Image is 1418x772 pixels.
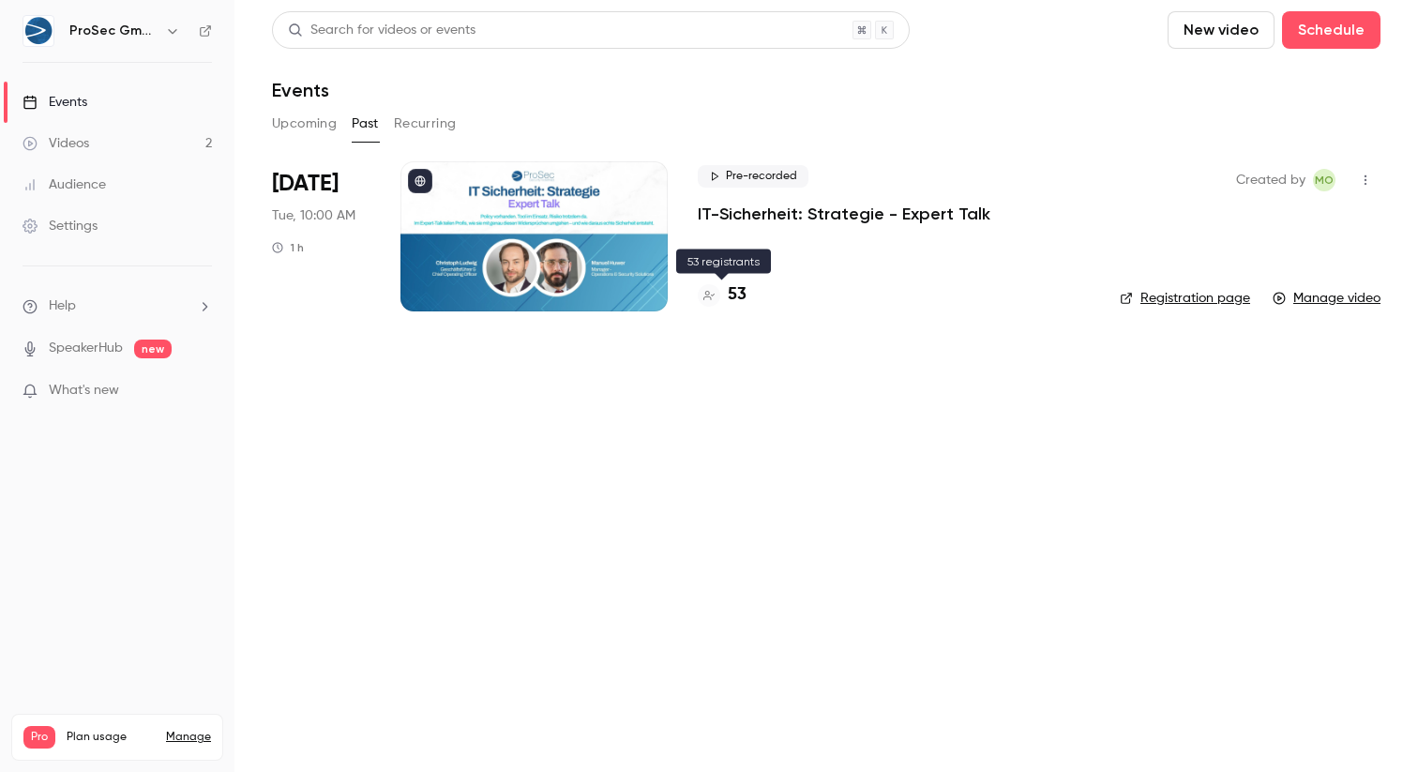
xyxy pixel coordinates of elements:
[134,340,172,358] span: new
[23,296,212,316] li: help-dropdown-opener
[1315,169,1334,191] span: MO
[272,240,304,255] div: 1 h
[272,79,329,101] h1: Events
[23,93,87,112] div: Events
[698,165,808,188] span: Pre-recorded
[23,726,55,749] span: Pro
[67,730,155,745] span: Plan usage
[1282,11,1380,49] button: Schedule
[698,203,990,225] a: IT-Sicherheit: Strategie - Expert Talk
[1236,169,1305,191] span: Created by
[288,21,475,40] div: Search for videos or events
[272,109,337,139] button: Upcoming
[1313,169,1335,191] span: MD Operative
[272,169,339,199] span: [DATE]
[49,339,123,358] a: SpeakerHub
[272,161,370,311] div: Sep 23 Tue, 10:00 AM (Europe/Berlin)
[1168,11,1275,49] button: New video
[69,22,158,40] h6: ProSec GmbH
[352,109,379,139] button: Past
[1120,289,1250,308] a: Registration page
[23,175,106,194] div: Audience
[49,381,119,401] span: What's new
[23,217,98,235] div: Settings
[698,282,747,308] a: 53
[23,16,53,46] img: ProSec GmbH
[1273,289,1380,308] a: Manage video
[166,730,211,745] a: Manage
[394,109,457,139] button: Recurring
[728,282,747,308] h4: 53
[272,206,355,225] span: Tue, 10:00 AM
[49,296,76,316] span: Help
[23,134,89,153] div: Videos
